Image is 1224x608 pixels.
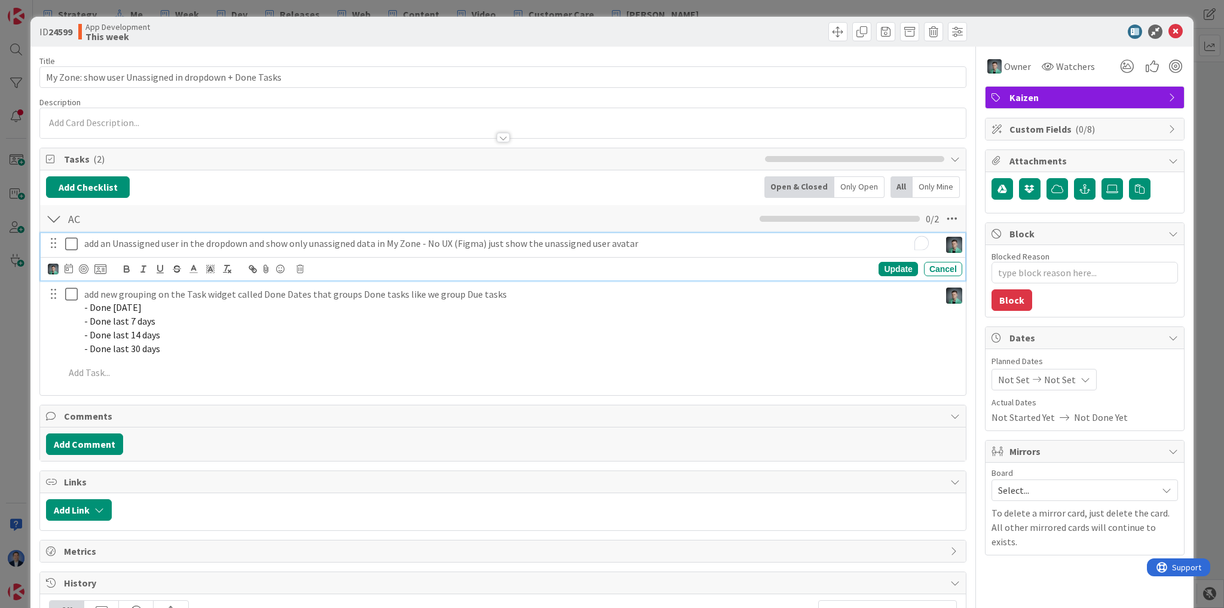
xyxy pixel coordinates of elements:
[84,301,142,313] span: - Done [DATE]
[64,475,944,489] span: Links
[1044,372,1076,387] span: Not Set
[1056,59,1095,74] span: Watchers
[84,315,155,327] span: - Done last 7 days
[992,355,1178,368] span: Planned Dates
[834,176,885,198] div: Only Open
[891,176,913,198] div: All
[39,97,81,108] span: Description
[992,469,1013,477] span: Board
[93,153,105,165] span: ( 2 )
[992,410,1055,424] span: Not Started Yet
[992,289,1032,311] button: Block
[46,499,112,521] button: Add Link
[1074,410,1128,424] span: Not Done Yet
[1009,90,1162,105] span: Kaizen
[992,506,1178,549] p: To delete a mirror card, just delete the card. All other mirrored cards will continue to exists.
[46,433,123,455] button: Add Comment
[1075,123,1095,135] span: ( 0/8 )
[998,372,1030,387] span: Not Set
[913,176,960,198] div: Only Mine
[84,237,935,250] p: add an Unassigned user in the dropdown and show only unassigned data in My Zone - No UX (Figma) j...
[1009,331,1162,345] span: Dates
[84,329,160,341] span: - Done last 14 days
[84,288,935,301] p: add new grouping on the Task widget called Done Dates that groups Done tasks like we group Due tasks
[39,56,55,66] label: Title
[1009,444,1162,459] span: Mirrors
[1009,154,1162,168] span: Attachments
[879,262,917,276] div: Update
[48,26,72,38] b: 24599
[926,212,939,226] span: 0 / 2
[987,59,1002,74] img: VP
[1009,122,1162,136] span: Custom Fields
[64,208,333,230] input: Add Checklist...
[998,482,1151,499] span: Select...
[46,176,130,198] button: Add Checklist
[992,251,1049,262] label: Blocked Reason
[992,396,1178,409] span: Actual Dates
[1004,59,1031,74] span: Owner
[84,343,160,355] span: - Done last 30 days
[946,237,962,253] img: VP
[39,66,966,88] input: type card name here...
[25,2,54,16] span: Support
[79,233,940,254] div: To enrich screen reader interactions, please activate Accessibility in Grammarly extension settings
[48,264,59,274] img: VP
[64,576,944,590] span: History
[64,544,944,558] span: Metrics
[85,22,150,32] span: App Development
[924,262,962,276] div: Cancel
[64,409,944,423] span: Comments
[85,32,150,41] b: This week
[39,25,72,39] span: ID
[764,176,834,198] div: Open & Closed
[946,288,962,304] img: VP
[64,152,759,166] span: Tasks
[1009,227,1162,241] span: Block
